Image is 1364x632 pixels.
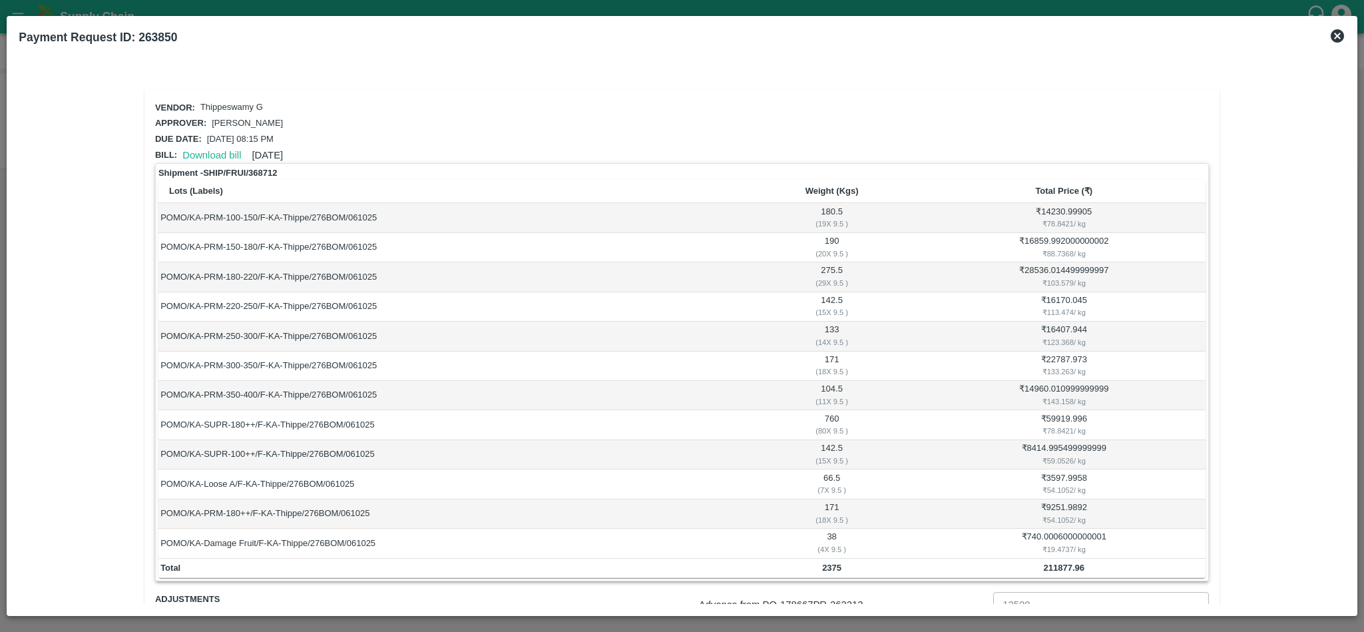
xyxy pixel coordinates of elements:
td: ₹ 22787.973 [923,352,1206,381]
b: Payment Request ID: 263850 [19,31,177,44]
td: 275.5 [742,262,923,292]
td: ₹ 8414.995499999999 [923,440,1206,470]
div: ( 18 X 9.5 ) [744,366,920,378]
td: ₹ 16407.944 [923,322,1206,351]
td: POMO/KA-PRM-250-300/F-KA-Thippe/276BOM/061025 [158,322,742,351]
div: ₹ 133.263 / kg [925,366,1204,378]
div: ₹ 54.1052 / kg [925,514,1204,526]
div: ( 14 X 9.5 ) [744,336,920,348]
td: POMO/KA-PRM-180++/F-KA-Thippe/276BOM/061025 [158,499,742,529]
td: ₹ 14960.010999999999 [923,381,1206,410]
td: ₹ 28536.014499999997 [923,262,1206,292]
span: [DATE] [252,150,283,160]
div: ₹ 54.1052 / kg [925,484,1204,496]
td: POMO/KA-SUPR-100++/F-KA-Thippe/276BOM/061025 [158,440,742,470]
p: Thippeswamy G [200,101,263,114]
span: Adjustments [155,592,331,607]
td: ₹ 740.0006000000001 [923,529,1206,558]
td: 180.5 [742,203,923,232]
td: 38 [742,529,923,558]
td: ₹ 16859.992000000002 [923,233,1206,262]
b: Total Price (₹) [1035,186,1092,196]
b: Total [160,563,180,573]
td: 190 [742,233,923,262]
td: ₹ 59919.996 [923,410,1206,440]
p: Advance from PO- 178667 PR- 262212 [699,597,988,612]
td: 104.5 [742,381,923,410]
td: ₹ 9251.9892 [923,499,1206,529]
td: 171 [742,499,923,529]
td: POMO/KA-PRM-300-350/F-KA-Thippe/276BOM/061025 [158,352,742,381]
div: ₹ 19.4737 / kg [925,543,1204,555]
strong: Shipment - SHIP/FRUI/368712 [158,166,277,180]
div: ( 4 X 9.5 ) [744,543,920,555]
td: 66.5 [742,470,923,499]
td: POMO/KA-PRM-150-180/F-KA-Thippe/276BOM/061025 [158,233,742,262]
td: POMO/KA-PRM-350-400/F-KA-Thippe/276BOM/061025 [158,381,742,410]
b: Weight (Kgs) [805,186,859,196]
b: 211877.96 [1044,563,1084,573]
td: ₹ 3597.9958 [923,470,1206,499]
div: ( 15 X 9.5 ) [744,455,920,467]
div: ( 19 X 9.5 ) [744,218,920,230]
div: ₹ 78.8421 / kg [925,425,1204,437]
td: 142.5 [742,292,923,322]
td: POMO/KA-PRM-220-250/F-KA-Thippe/276BOM/061025 [158,292,742,322]
a: Download bill [182,150,241,160]
td: 171 [742,352,923,381]
span: Approver: [155,118,206,128]
td: POMO/KA-PRM-100-150/F-KA-Thippe/276BOM/061025 [158,203,742,232]
div: ₹ 113.474 / kg [925,306,1204,318]
p: [DATE] 08:15 PM [207,133,274,146]
div: ( 7 X 9.5 ) [744,484,920,496]
td: POMO/KA-Loose A/F-KA-Thippe/276BOM/061025 [158,470,742,499]
div: ₹ 88.7368 / kg [925,248,1204,260]
td: ₹ 14230.99905 [923,203,1206,232]
td: ₹ 16170.045 [923,292,1206,322]
div: ₹ 143.158 / kg [925,396,1204,408]
b: 2375 [822,563,841,573]
td: POMO/KA-PRM-180-220/F-KA-Thippe/276BOM/061025 [158,262,742,292]
div: ( 29 X 9.5 ) [744,277,920,289]
span: Due date: [155,134,202,144]
div: ( 80 X 9.5 ) [744,425,920,437]
span: Vendor: [155,103,195,113]
b: Lots (Labels) [169,186,223,196]
input: Advance [993,592,1209,617]
td: 133 [742,322,923,351]
div: ₹ 103.579 / kg [925,277,1204,289]
div: ( 20 X 9.5 ) [744,248,920,260]
td: 142.5 [742,440,923,470]
p: [PERSON_NAME] [212,117,283,130]
td: POMO/KA-SUPR-180++/F-KA-Thippe/276BOM/061025 [158,410,742,440]
div: ₹ 123.368 / kg [925,336,1204,348]
span: Bill: [155,150,177,160]
div: ( 11 X 9.5 ) [744,396,920,408]
td: 760 [742,410,923,440]
div: ( 15 X 9.5 ) [744,306,920,318]
td: POMO/KA-Damage Fruit/F-KA-Thippe/276BOM/061025 [158,529,742,558]
div: ₹ 59.0526 / kg [925,455,1204,467]
div: ( 18 X 9.5 ) [744,514,920,526]
div: ₹ 78.8421 / kg [925,218,1204,230]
